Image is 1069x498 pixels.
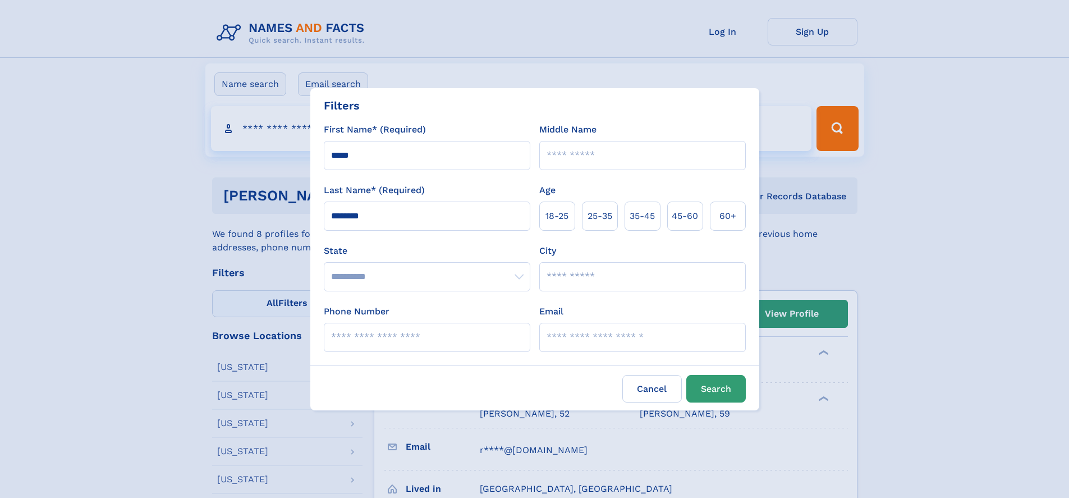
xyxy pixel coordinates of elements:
[324,305,389,318] label: Phone Number
[672,209,698,223] span: 45‑60
[324,184,425,197] label: Last Name* (Required)
[545,209,568,223] span: 18‑25
[588,209,612,223] span: 25‑35
[539,184,556,197] label: Age
[324,123,426,136] label: First Name* (Required)
[630,209,655,223] span: 35‑45
[539,123,597,136] label: Middle Name
[539,305,563,318] label: Email
[719,209,736,223] span: 60+
[324,97,360,114] div: Filters
[539,244,556,258] label: City
[324,244,530,258] label: State
[686,375,746,403] button: Search
[622,375,682,403] label: Cancel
